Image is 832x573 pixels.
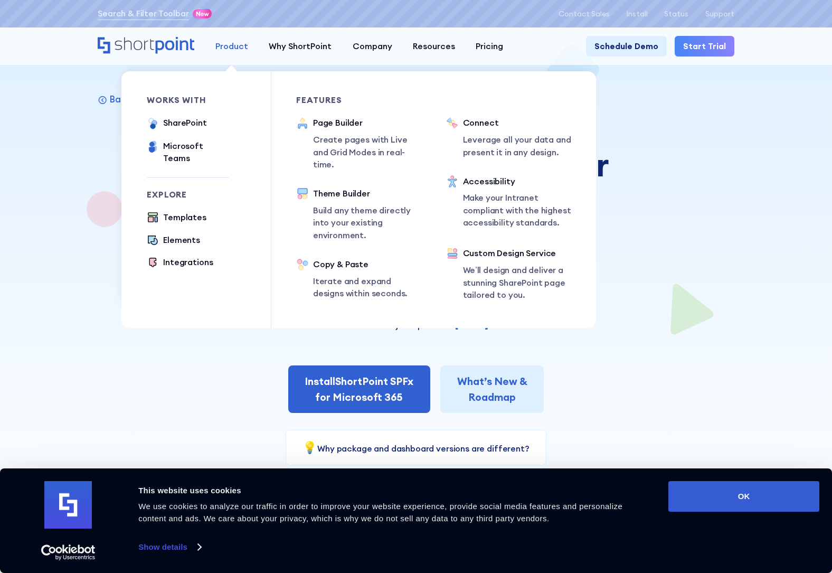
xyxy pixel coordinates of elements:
[664,10,688,18] a: Status
[446,175,571,231] a: AccessibilityMake your Intranet compliant with the highest accessibility standards.
[98,37,194,55] a: Home
[402,36,465,57] a: Resources
[98,7,188,20] a: Search & Filter Toolbar
[163,234,200,247] div: Elements
[668,481,819,512] button: OK
[288,365,430,414] a: InstallShortPoint SPFxfor Microsoft 365
[342,36,402,57] a: Company
[138,539,201,555] a: Show details
[147,191,230,199] div: Explore
[163,140,229,165] div: Microsoft Teams
[313,258,421,271] div: Copy & Paste
[476,40,503,53] div: Pricing
[147,211,206,225] a: Templates
[466,36,514,57] a: Pricing
[705,10,734,18] a: Support
[296,258,421,300] a: Copy & PasteIterate and expand designs within seconds.
[627,10,648,18] a: Install
[147,256,213,270] a: Integrations
[147,234,200,248] a: Elements
[163,256,213,269] div: Integrations
[302,440,317,455] span: 💡
[147,140,230,165] a: Microsoft Teams
[675,36,734,57] a: Start Trial
[313,204,421,242] p: Build any theme directly into your existing environment.
[463,117,571,129] div: Connect
[463,175,571,188] div: Accessibility
[296,96,421,105] div: Features
[313,134,421,171] p: Create pages with Live and Grid Modes in real-time.
[147,117,207,131] a: SharePoint
[163,211,206,224] div: Templates
[258,36,342,57] a: Why ShortPoint
[163,117,206,129] div: SharePoint
[110,93,190,105] p: Back to SharePoint
[138,502,622,523] span: We use cookies to analyze our traffic in order to improve your website experience, provide social...
[98,93,190,105] a: Back to SharePoint
[138,484,645,497] div: This website uses cookies
[446,247,571,303] a: Custom Design ServiceWe’ll design and deliver a stunning SharePoint page tailored to you.
[446,117,571,158] a: ConnectLeverage all your data and present it in any design.
[147,96,230,105] div: works with
[269,40,332,53] div: Why ShortPoint
[305,374,335,388] span: Install
[302,443,529,454] a: 💡Why package and dashboard versions are different?
[463,192,571,229] p: Make your Intranet compliant with the highest accessibility standards.
[215,40,248,53] div: Product
[413,40,455,53] div: Resources
[313,117,421,129] div: Page Builder
[296,117,421,171] a: Page BuilderCreate pages with Live and Grid Modes in real-time.
[22,544,115,560] a: Usercentrics Cookiebot - opens in a new window
[296,187,421,241] a: Theme BuilderBuild any theme directly into your existing environment.
[44,481,92,529] img: logo
[205,36,258,57] a: Product
[559,10,610,18] a: Contact Sales
[440,365,544,414] a: What’s New &Roadmap
[463,134,571,158] p: Leverage all your data and present it in any design.
[586,36,667,57] a: Schedule Demo
[313,275,421,300] p: Iterate and expand designs within seconds.
[353,40,392,53] div: Company
[463,264,571,302] p: We’ll design and deliver a stunning SharePoint page tailored to you.
[313,187,421,200] div: Theme Builder
[463,247,571,260] div: Custom Design Service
